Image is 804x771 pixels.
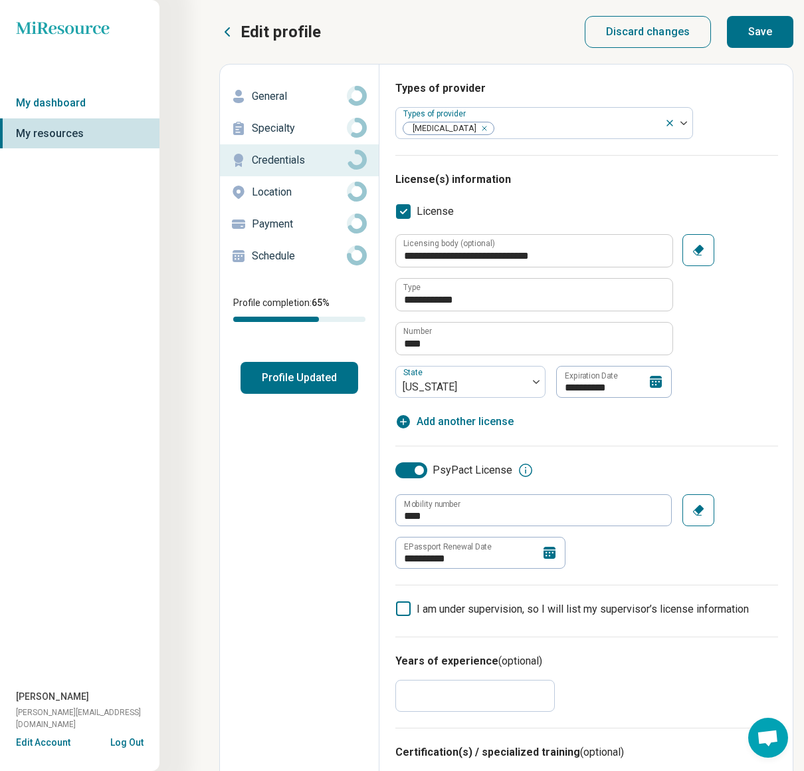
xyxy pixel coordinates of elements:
div: Profile completion [233,317,365,322]
a: Location [220,176,379,208]
label: Type [403,283,421,291]
p: Schedule [252,248,347,264]
span: I am under supervision, so I will list my supervisor’s license information [417,603,749,615]
label: Number [403,327,432,335]
button: Discard changes [585,16,712,48]
button: Add another license [395,414,514,430]
a: General [220,80,379,112]
span: [PERSON_NAME][EMAIL_ADDRESS][DOMAIN_NAME] [16,706,159,730]
label: Licensing body (optional) [403,239,495,247]
a: Open chat [748,718,788,758]
span: (optional) [498,655,542,667]
button: Save [727,16,793,48]
a: Credentials [220,144,379,176]
span: Add another license [417,414,514,430]
p: Credentials [252,152,347,168]
p: Specialty [252,120,347,136]
label: Types of provider [403,109,468,118]
h3: Years of experience [395,653,778,669]
span: 65 % [312,297,330,308]
a: Specialty [220,112,379,144]
span: [PERSON_NAME] [16,690,89,704]
button: Profile Updated [241,362,358,394]
span: [MEDICAL_DATA] [403,122,480,135]
a: Schedule [220,240,379,272]
span: License [417,204,454,220]
p: Payment [252,216,347,232]
button: Edit Account [16,736,70,750]
button: Edit profile [219,21,321,43]
label: State [403,368,425,377]
p: Location [252,184,347,200]
p: General [252,88,347,104]
h3: Certification(s) / specialized training [395,744,778,760]
p: Edit profile [241,21,321,43]
label: PsyPact License [395,462,512,478]
h3: License(s) information [395,172,778,188]
span: (optional) [580,746,624,758]
button: Log Out [110,736,144,746]
a: Payment [220,208,379,240]
input: credential.licenses.0.name [396,279,672,311]
div: Profile completion: [220,288,379,330]
h3: Types of provider [395,80,778,96]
